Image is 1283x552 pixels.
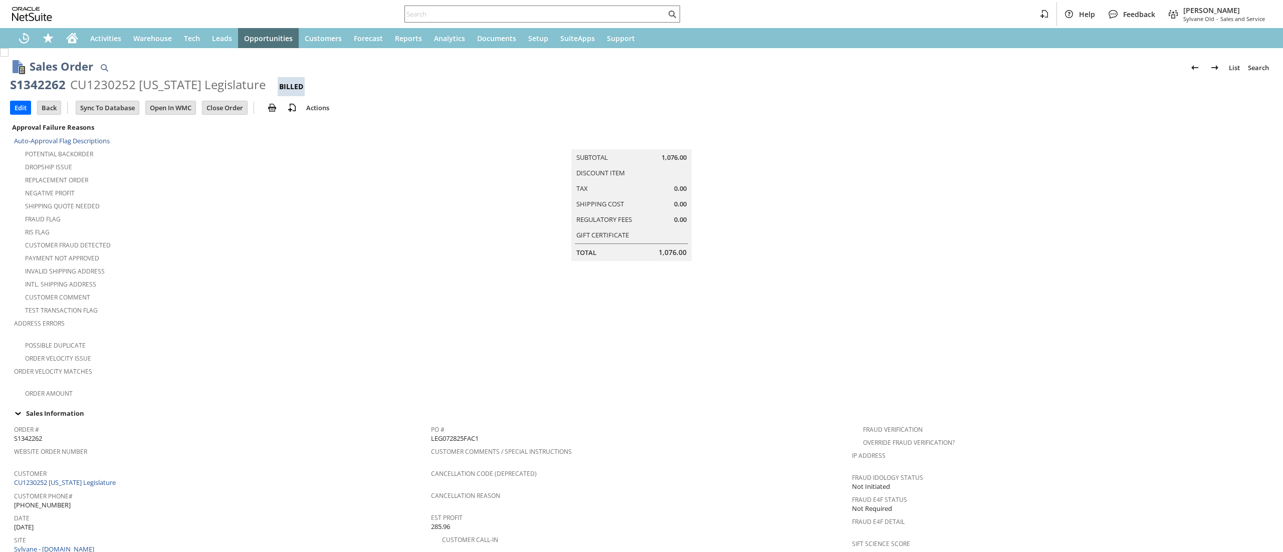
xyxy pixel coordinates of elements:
input: Back [38,101,61,114]
input: Edit [11,101,31,114]
a: Fraud E4F Detail [852,517,905,526]
img: Quick Find [98,62,110,74]
a: Forecast [348,28,389,48]
span: Opportunities [244,34,293,43]
a: Documents [471,28,522,48]
a: Customer Phone# [14,492,73,500]
span: 0.00 [674,199,687,209]
svg: logo [12,7,52,21]
a: Order Amount [25,389,73,398]
a: Support [601,28,641,48]
a: Gift Certificate [576,230,629,239]
span: 1,076.00 [662,153,687,162]
a: Total [576,248,596,257]
a: Setup [522,28,554,48]
a: Activities [84,28,127,48]
a: Order Velocity Issue [25,354,91,363]
span: Sales and Service [1220,15,1265,23]
div: Approval Failure Reasons [10,121,427,134]
div: CU1230252 [US_STATE] Legislature [70,77,266,93]
a: PO # [431,425,445,434]
span: LEG072825FAC1 [431,434,479,443]
span: [PERSON_NAME] [1183,6,1265,15]
a: Actions [302,103,333,112]
span: 1,076.00 [659,247,687,257]
a: Dropship Issue [25,163,72,171]
span: Sylvane Old [1183,15,1214,23]
span: Not Initiated [852,482,890,491]
a: Sift Science Score [852,539,910,548]
a: Customers [299,28,348,48]
a: Shipping Cost [576,199,624,208]
a: Home [60,28,84,48]
a: Subtotal [576,153,608,162]
a: Discount Item [576,168,625,177]
span: Reports [395,34,422,43]
a: Cancellation Reason [431,491,500,500]
a: RIS flag [25,228,50,236]
a: Fraud Flag [25,215,61,223]
span: - [1216,15,1218,23]
div: S1342262 [10,77,66,93]
a: Leads [206,28,238,48]
span: Feedback [1123,10,1155,19]
a: Test Transaction Flag [25,306,98,315]
a: Invalid Shipping Address [25,267,105,275]
input: Sync To Database [76,101,139,114]
a: Tech [178,28,206,48]
span: Documents [477,34,516,43]
span: Customers [305,34,342,43]
a: Order Velocity Matches [14,367,92,376]
svg: Search [666,8,678,20]
svg: Recent Records [18,32,30,44]
svg: Shortcuts [42,32,54,44]
a: Customer Comments / Special Instructions [431,447,572,456]
a: Shipping Quote Needed [25,202,100,210]
span: Not Required [852,504,892,513]
span: SuiteApps [560,34,595,43]
td: Sales Information [10,407,1273,420]
span: Leads [212,34,232,43]
a: Analytics [428,28,471,48]
a: Fraud Verification [863,425,923,434]
img: Next [1209,62,1221,74]
a: CU1230252 [US_STATE] Legislature [14,478,118,487]
span: Activities [90,34,121,43]
input: Open In WMC [146,101,195,114]
span: Support [607,34,635,43]
input: Search [405,8,666,20]
span: 0.00 [674,215,687,224]
span: 285.96 [431,522,450,531]
a: Customer [14,469,47,478]
a: IP Address [852,451,886,460]
a: Date [14,514,30,522]
a: Address Errors [14,319,65,328]
a: Negative Profit [25,189,75,197]
span: Tech [184,34,200,43]
a: Customer Fraud Detected [25,241,111,249]
span: [PHONE_NUMBER] [14,500,71,510]
img: print.svg [266,102,278,114]
a: SuiteApps [554,28,601,48]
h1: Sales Order [30,58,93,75]
a: Payment not approved [25,254,99,262]
span: [DATE] [14,522,34,532]
a: Potential Backorder [25,150,93,158]
a: Website Order Number [14,447,87,456]
a: Fraud Idology Status [852,473,923,482]
input: Close Order [202,101,247,114]
a: Intl. Shipping Address [25,280,96,289]
div: Billed [278,77,305,96]
img: Previous [1189,62,1201,74]
a: Customer Comment [25,293,90,302]
span: Analytics [434,34,465,43]
a: Order # [14,425,39,434]
a: Regulatory Fees [576,215,632,224]
span: Forecast [354,34,383,43]
a: Fraud E4F Status [852,495,907,504]
a: Recent Records [12,28,36,48]
a: Customer Call-in [442,535,498,544]
span: Help [1079,10,1095,19]
div: Shortcuts [36,28,60,48]
span: S1342262 [14,434,42,443]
